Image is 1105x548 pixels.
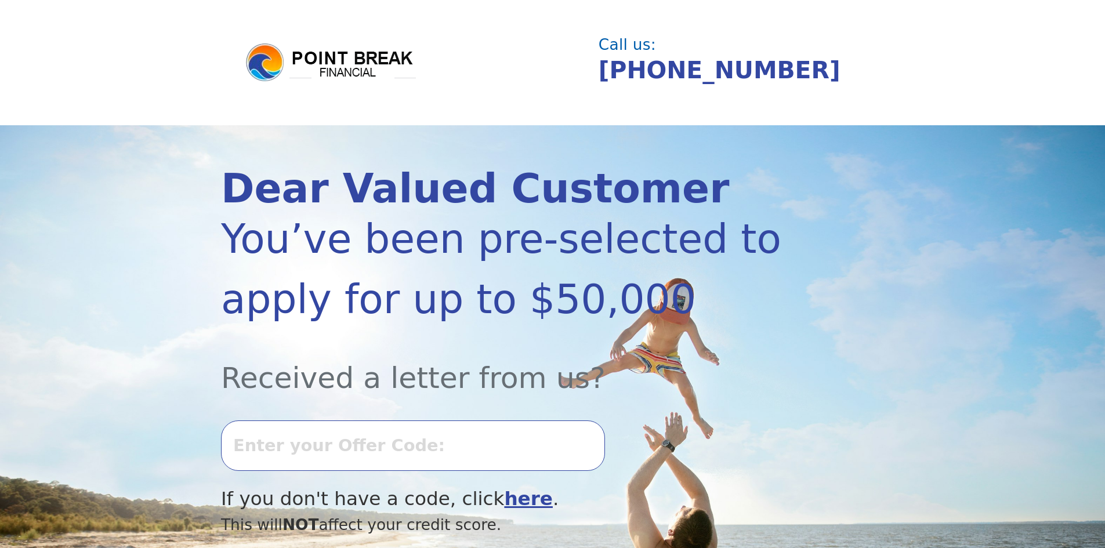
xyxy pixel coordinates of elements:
[221,513,785,536] div: This will affect your credit score.
[599,37,875,52] div: Call us:
[599,56,840,84] a: [PHONE_NUMBER]
[221,209,785,329] div: You’ve been pre-selected to apply for up to $50,000
[221,420,605,470] input: Enter your Offer Code:
[221,329,785,400] div: Received a letter from us?
[504,488,553,510] a: here
[282,516,319,534] span: NOT
[221,169,785,209] div: Dear Valued Customer
[244,42,418,84] img: logo.png
[221,485,785,513] div: If you don't have a code, click .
